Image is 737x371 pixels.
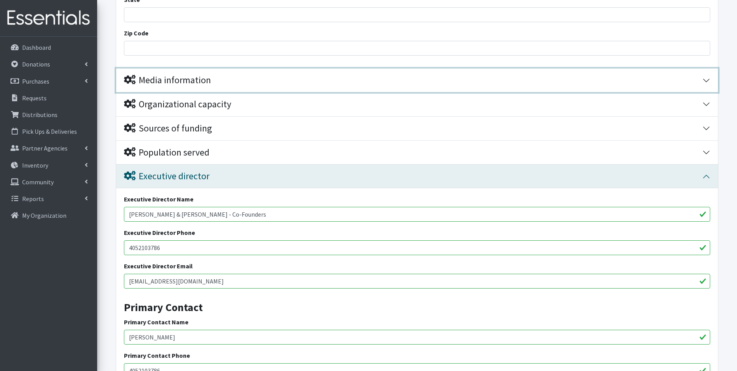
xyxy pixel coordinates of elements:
label: Primary Contact Phone [124,351,190,360]
div: Media information [124,75,211,86]
a: Requests [3,90,94,106]
button: Executive director [116,164,718,188]
p: Purchases [22,77,49,85]
div: Organizational capacity [124,99,231,110]
p: Pick Ups & Deliveries [22,128,77,135]
p: Requests [22,94,47,102]
a: Partner Agencies [3,140,94,156]
div: Sources of funding [124,123,212,134]
a: Purchases [3,73,94,89]
button: Media information [116,68,718,92]
label: Executive Director Phone [124,228,195,237]
button: Organizational capacity [116,93,718,116]
label: Executive Director Name [124,194,193,204]
a: Pick Ups & Deliveries [3,124,94,139]
div: Population served [124,147,209,158]
p: Community [22,178,54,186]
p: My Organization [22,212,66,219]
strong: Primary Contact [124,300,203,314]
a: Reports [3,191,94,206]
a: Inventory [3,157,94,173]
p: Distributions [22,111,57,119]
a: Dashboard [3,40,94,55]
button: Sources of funding [116,117,718,140]
a: Donations [3,56,94,72]
label: Zip Code [124,28,148,38]
p: Partner Agencies [22,144,68,152]
button: Population served [116,141,718,164]
a: My Organization [3,208,94,223]
p: Donations [22,60,50,68]
p: Inventory [22,161,48,169]
div: Executive director [124,171,209,182]
a: Distributions [3,107,94,122]
p: Dashboard [22,44,51,51]
img: HumanEssentials [3,5,94,31]
label: Primary Contact Name [124,317,188,327]
p: Reports [22,195,44,203]
a: Community [3,174,94,190]
label: Executive Director Email [124,261,193,271]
